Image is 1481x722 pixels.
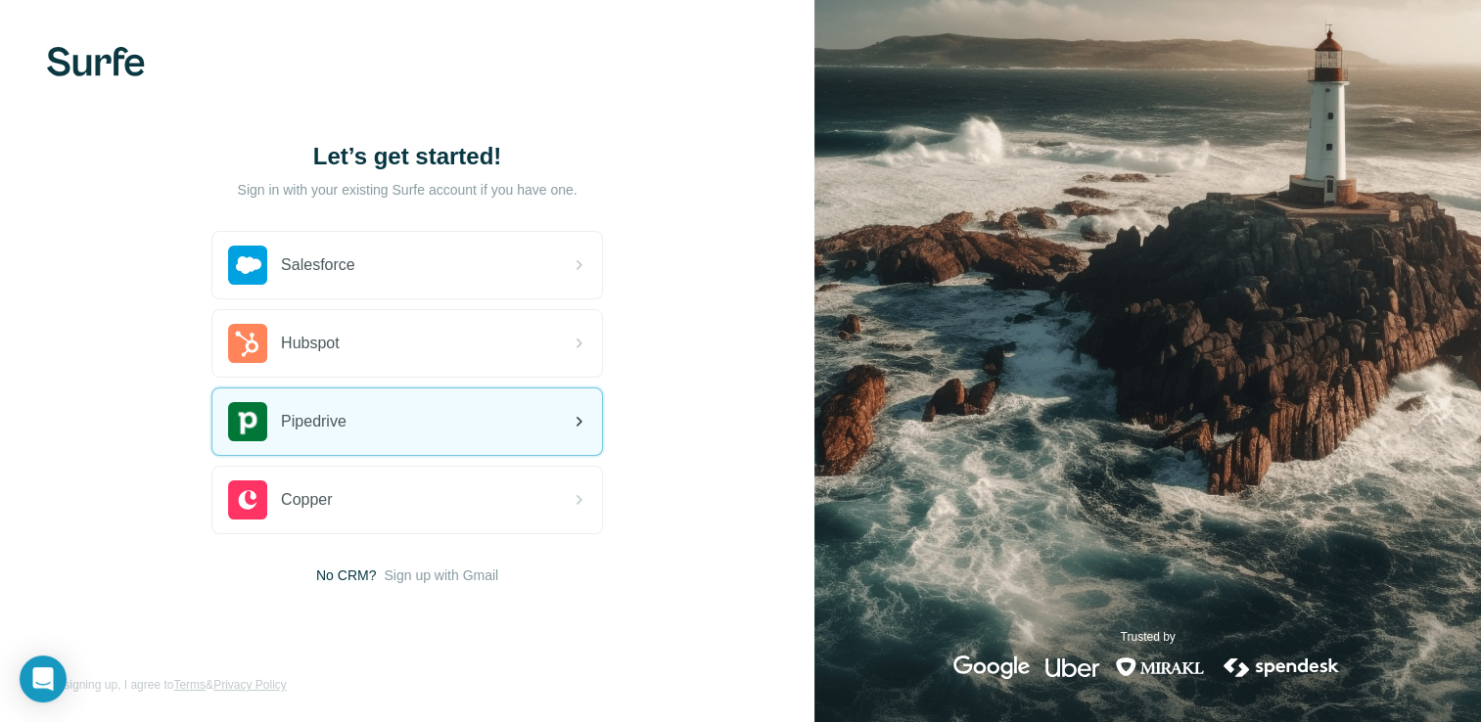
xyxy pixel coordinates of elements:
img: copper's logo [228,480,267,519]
p: Trusted by [1120,628,1175,646]
img: google's logo [953,655,1030,679]
span: No CRM? [316,565,376,585]
span: Hubspot [281,332,340,355]
a: Terms [173,678,206,692]
span: By signing up, I agree to & [47,676,287,694]
img: pipedrive's logo [228,402,267,441]
span: Pipedrive [281,410,347,433]
img: uber's logo [1045,655,1099,679]
img: salesforce's logo [228,246,267,285]
h1: Let’s get started! [211,141,603,172]
span: Salesforce [281,253,355,277]
img: spendesk's logo [1221,655,1342,679]
img: mirakl's logo [1115,655,1205,679]
a: Privacy Policy [213,678,287,692]
img: Surfe's logo [47,47,145,76]
p: Sign in with your existing Surfe account if you have one. [238,180,578,200]
span: Copper [281,488,332,512]
img: hubspot's logo [228,324,267,363]
button: Sign up with Gmail [384,565,498,585]
div: Open Intercom Messenger [20,655,67,702]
